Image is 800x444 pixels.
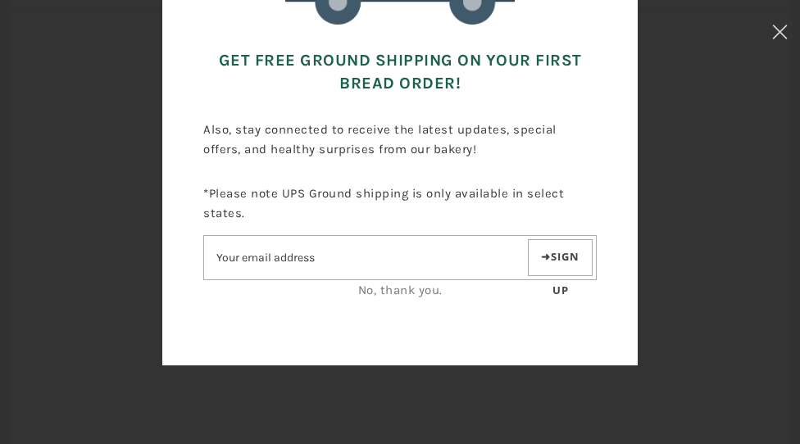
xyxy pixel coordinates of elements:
a: No, thank you. [358,283,443,297]
div: *Please note UPS Ground shipping is only available in select states. [203,171,597,312]
h3: Get FREE Ground Shipping on Your First Bread Order! [203,37,597,107]
p: Also, stay connected to receive the latest updates, special offers, and healthy surprises from ou... [203,107,597,171]
input: Email address [204,243,525,272]
button: Sign up [528,239,593,276]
